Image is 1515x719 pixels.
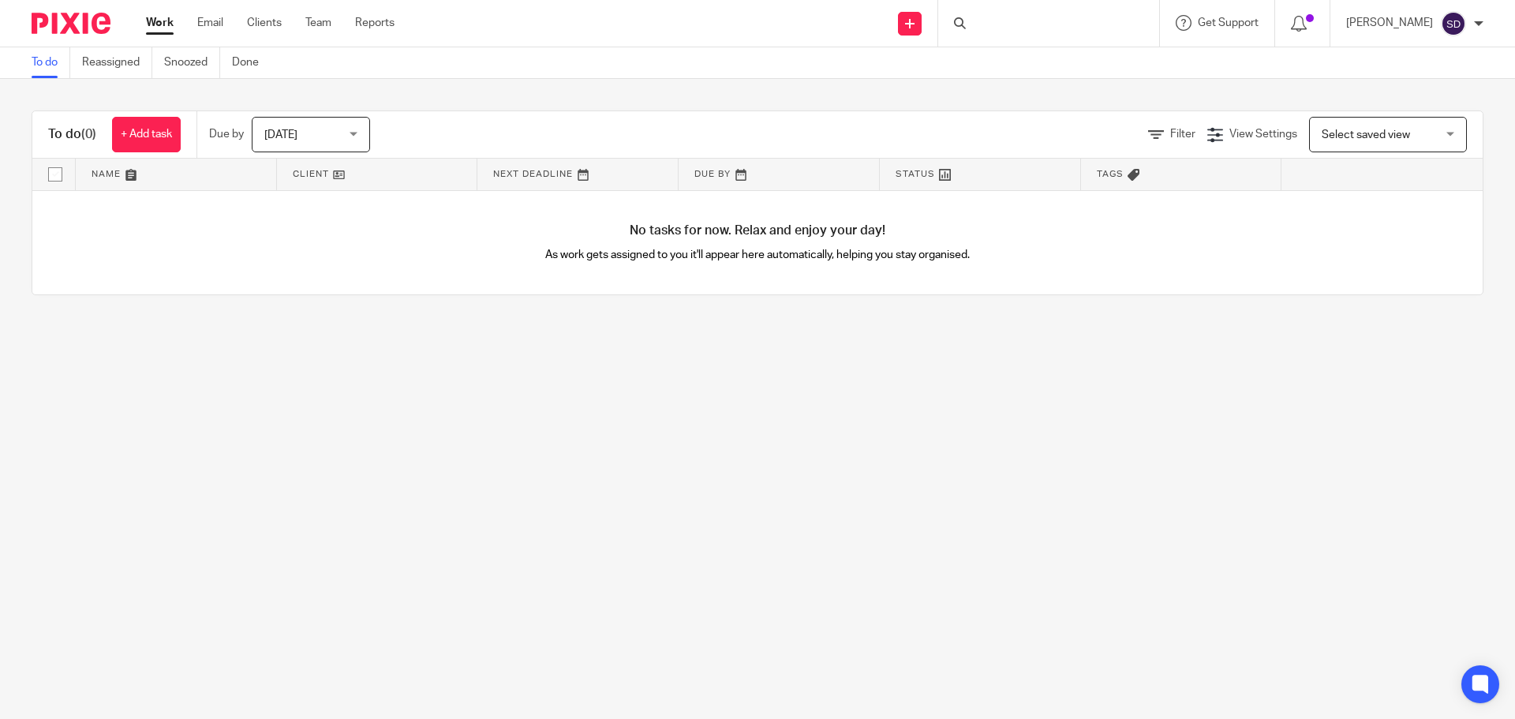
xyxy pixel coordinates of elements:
[264,129,297,140] span: [DATE]
[82,47,152,78] a: Reassigned
[1441,11,1466,36] img: svg%3E
[1170,129,1195,140] span: Filter
[112,117,181,152] a: + Add task
[395,247,1120,263] p: As work gets assigned to you it'll appear here automatically, helping you stay organised.
[1229,129,1297,140] span: View Settings
[1097,170,1124,178] span: Tags
[32,223,1483,239] h4: No tasks for now. Relax and enjoy your day!
[1322,129,1410,140] span: Select saved view
[32,13,110,34] img: Pixie
[209,126,244,142] p: Due by
[232,47,271,78] a: Done
[81,128,96,140] span: (0)
[1198,17,1259,28] span: Get Support
[48,126,96,143] h1: To do
[164,47,220,78] a: Snoozed
[197,15,223,31] a: Email
[355,15,395,31] a: Reports
[146,15,174,31] a: Work
[32,47,70,78] a: To do
[305,15,331,31] a: Team
[1346,15,1433,31] p: [PERSON_NAME]
[247,15,282,31] a: Clients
